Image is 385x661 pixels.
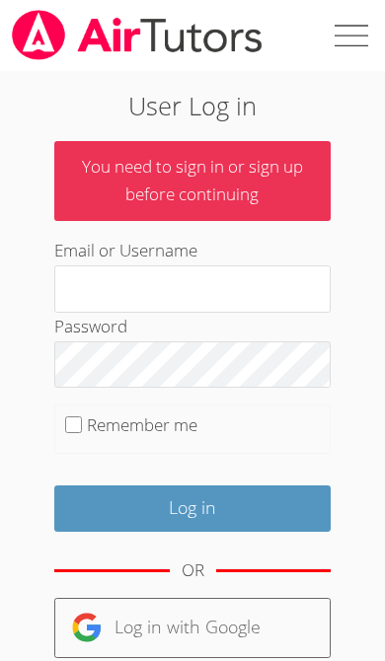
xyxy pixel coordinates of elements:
[54,141,332,222] p: You need to sign in or sign up before continuing
[71,612,103,643] img: google-logo-50288ca7cdecda66e5e0955fdab243c47b7ad437acaf1139b6f446037453330a.svg
[54,598,332,658] a: Log in with Google
[87,413,197,436] label: Remember me
[54,485,332,532] input: Log in
[182,556,204,585] div: OR
[54,239,197,261] label: Email or Username
[10,10,265,60] img: airtutors_banner-c4298cdbf04f3fff15de1276eac7730deb9818008684d7c2e4769d2f7ddbe033.png
[54,87,332,124] h2: User Log in
[54,315,127,337] label: Password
